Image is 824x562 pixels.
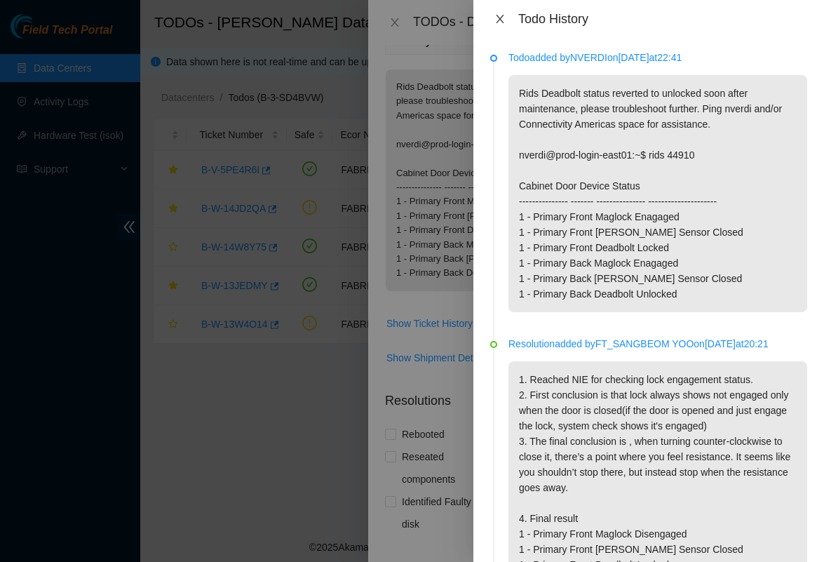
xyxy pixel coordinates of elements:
p: Todo added by NVERDI on [DATE] at 22:41 [508,50,807,65]
div: Todo History [518,11,807,27]
p: Resolution added by FT_SANGBEOM YOO on [DATE] at 20:21 [508,336,807,352]
p: Rids Deadbolt status reverted to unlocked soon after maintenance, please troubleshoot further. Pi... [508,75,807,312]
span: close [494,13,506,25]
button: Close [490,13,510,26]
